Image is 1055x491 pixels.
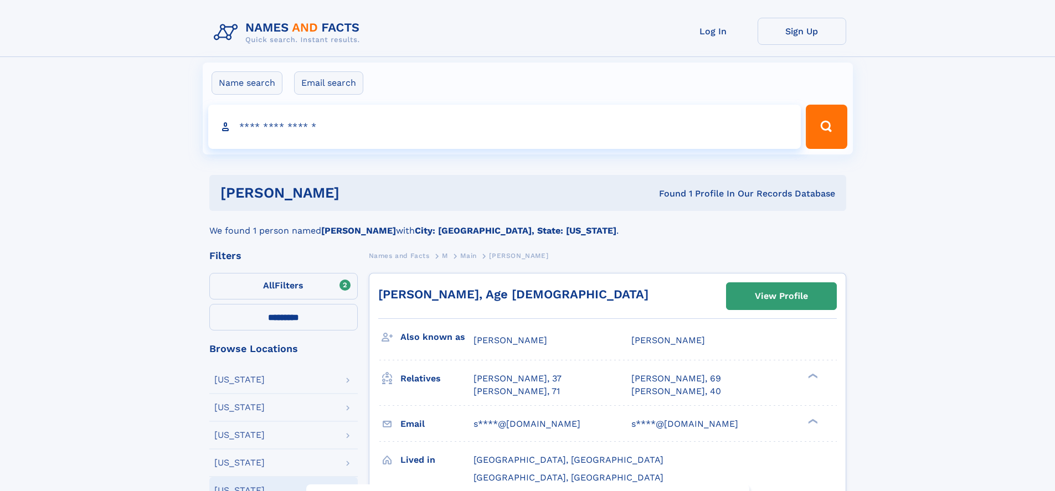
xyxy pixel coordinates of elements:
[214,403,265,412] div: [US_STATE]
[263,280,275,291] span: All
[631,335,705,345] span: [PERSON_NAME]
[212,71,282,95] label: Name search
[631,385,721,397] a: [PERSON_NAME], 40
[378,287,649,301] a: [PERSON_NAME], Age [DEMOGRAPHIC_DATA]
[400,415,474,433] h3: Email
[755,283,808,309] div: View Profile
[489,252,548,260] span: [PERSON_NAME]
[369,249,430,262] a: Names and Facts
[460,252,476,260] span: Main
[727,283,836,309] a: View Profile
[460,249,476,262] a: Main
[209,273,358,299] label: Filters
[442,249,448,262] a: M
[214,458,265,467] div: [US_STATE]
[474,335,547,345] span: [PERSON_NAME]
[209,211,846,237] div: We found 1 person named with .
[209,251,358,261] div: Filters
[669,18,758,45] a: Log In
[474,373,562,385] a: [PERSON_NAME], 37
[321,225,396,236] b: [PERSON_NAME]
[758,18,846,45] a: Sign Up
[631,373,721,385] a: [PERSON_NAME], 69
[415,225,616,236] b: City: [GEOGRAPHIC_DATA], State: [US_STATE]
[499,188,835,200] div: Found 1 Profile In Our Records Database
[208,105,801,149] input: search input
[209,344,358,354] div: Browse Locations
[400,328,474,347] h3: Also known as
[214,375,265,384] div: [US_STATE]
[805,373,819,380] div: ❯
[805,417,819,425] div: ❯
[474,385,560,397] a: [PERSON_NAME], 71
[442,252,448,260] span: M
[400,369,474,388] h3: Relatives
[294,71,363,95] label: Email search
[220,186,500,200] h1: [PERSON_NAME]
[474,454,663,465] span: [GEOGRAPHIC_DATA], [GEOGRAPHIC_DATA]
[214,431,265,440] div: [US_STATE]
[209,18,369,48] img: Logo Names and Facts
[806,105,847,149] button: Search Button
[474,472,663,483] span: [GEOGRAPHIC_DATA], [GEOGRAPHIC_DATA]
[400,451,474,469] h3: Lived in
